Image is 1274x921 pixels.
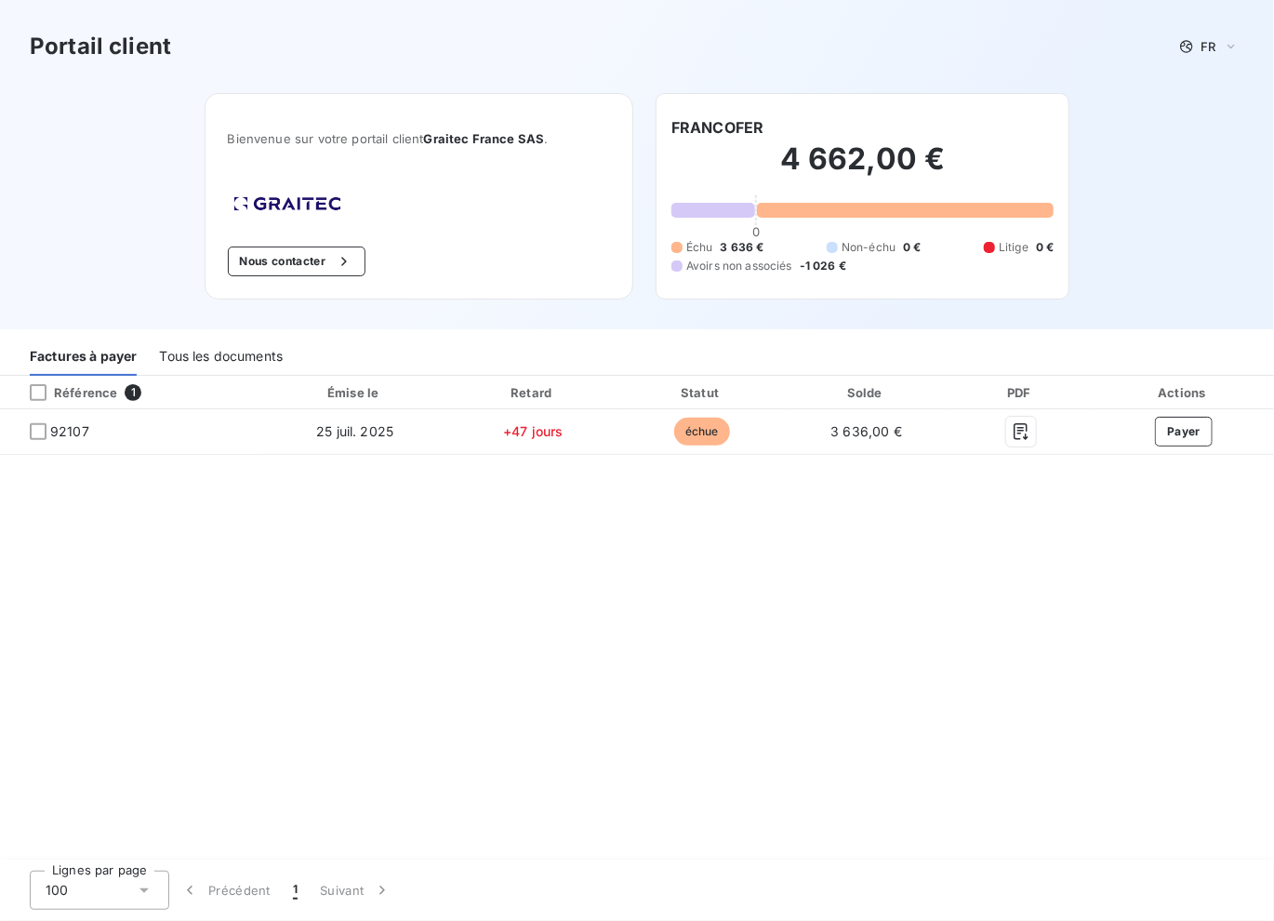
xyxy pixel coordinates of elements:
span: Échu [686,239,713,256]
div: PDF [951,383,1090,402]
span: +47 jours [503,423,563,439]
h2: 4 662,00 € [671,140,1054,196]
div: Factures à payer [30,337,137,376]
span: 1 [293,881,298,900]
span: Bienvenue sur votre portail client . [228,131,610,146]
div: Solde [789,383,944,402]
div: Retard [452,383,616,402]
div: Statut [622,383,781,402]
span: 3 636,00 € [830,423,902,439]
span: 0 [752,224,760,239]
span: 0 € [1036,239,1054,256]
span: 25 juil. 2025 [316,423,393,439]
button: Nous contacter [228,247,365,276]
div: Référence [15,384,117,401]
button: Payer [1155,417,1213,447]
span: 1 [125,384,141,401]
span: Litige [999,239,1028,256]
span: Non-échu [842,239,896,256]
div: Tous les documents [159,337,283,376]
span: FR [1201,39,1216,54]
span: 0 € [903,239,921,256]
div: Actions [1097,383,1270,402]
button: Suivant [309,871,403,910]
span: Graitec France SAS [424,131,545,146]
div: Émise le [266,383,445,402]
span: 100 [46,881,68,900]
button: 1 [282,871,309,910]
h6: FRANCOFER [671,116,763,139]
span: -1 026 € [800,258,846,274]
span: 3 636 € [721,239,764,256]
span: Avoirs non associés [686,258,792,274]
button: Précédent [169,871,282,910]
span: échue [674,418,730,446]
span: 92107 [50,422,89,441]
img: Company logo [228,191,347,217]
h3: Portail client [30,30,171,63]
